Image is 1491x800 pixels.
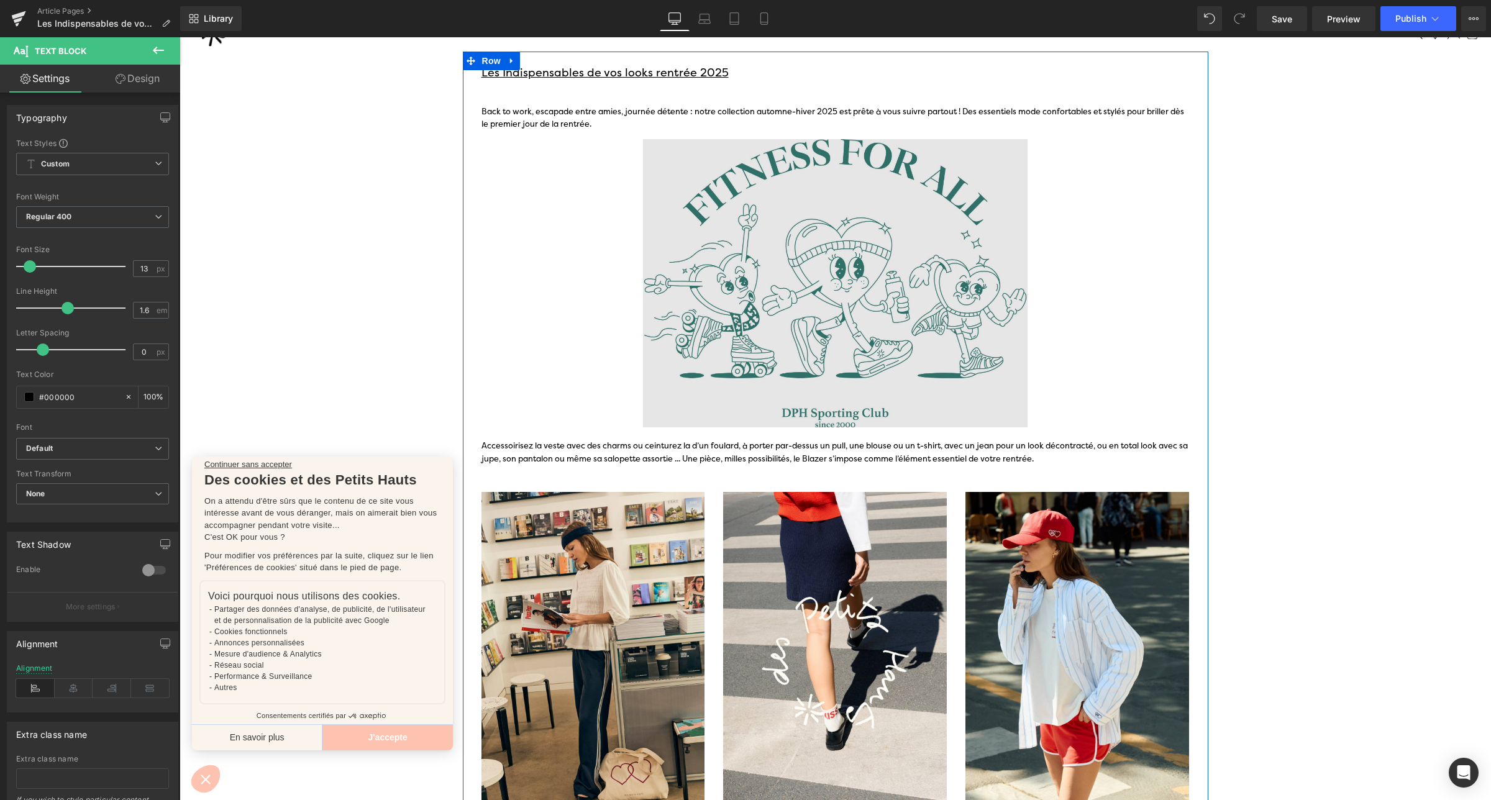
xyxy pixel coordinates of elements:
[37,6,180,16] a: Article Pages
[1312,6,1375,31] a: Preview
[16,245,169,254] div: Font Size
[302,68,1010,94] p: Back to work, escapade entre amies, journée détente : notre collection automne-hiver 2025 est prê...
[1395,14,1426,24] span: Publish
[16,722,87,740] div: Extra class name
[16,423,169,432] div: Font
[180,6,242,31] a: New Library
[37,19,157,29] span: Les Indispensables de vos looks rentrée 2025
[1272,12,1292,25] span: Save
[16,755,169,763] div: Extra class name
[1227,6,1252,31] button: Redo
[16,138,169,148] div: Text Styles
[157,348,167,356] span: px
[139,386,168,408] div: %
[1197,6,1222,31] button: Undo
[749,6,779,31] a: Mobile
[66,601,116,612] p: More settings
[39,390,119,404] input: Color
[16,632,58,649] div: Alignment
[16,370,169,379] div: Text Color
[1327,12,1361,25] span: Preview
[35,46,86,56] span: Text Block
[16,287,169,296] div: Line Height
[719,6,749,31] a: Tablet
[302,402,1010,429] p: Accessoirisez la veste avec des charms ou ceinturez la d’un foulard, à porter par-dessus un pull,...
[93,65,183,93] a: Design
[16,470,169,478] div: Text Transform
[7,592,178,621] button: More settings
[26,212,72,221] b: Regular 400
[157,265,167,273] span: px
[204,13,233,24] span: Library
[324,14,340,33] a: Expand / Collapse
[16,664,53,673] div: Alignment
[26,443,53,454] i: Default
[157,306,167,314] span: em
[16,106,67,123] div: Typography
[1380,6,1456,31] button: Publish
[690,6,719,31] a: Laptop
[16,193,169,201] div: Font Weight
[1449,758,1479,788] div: Open Intercom Messenger
[660,6,690,31] a: Desktop
[16,329,169,337] div: Letter Spacing
[299,14,324,33] span: Row
[16,565,130,578] div: Enable
[26,489,45,498] b: None
[302,28,549,42] u: Les Indispensables de vos looks rentrée 2025
[41,159,70,170] b: Custom
[1461,6,1486,31] button: More
[16,532,71,550] div: Text Shadow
